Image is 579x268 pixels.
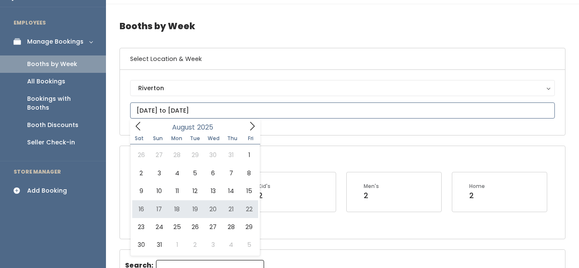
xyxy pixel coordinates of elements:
span: Sun [149,136,167,141]
span: Fri [242,136,260,141]
span: August 17, 2025 [150,200,168,218]
span: August 7, 2025 [222,164,240,182]
div: 2 [469,190,485,201]
span: August 31, 2025 [150,236,168,254]
span: August 13, 2025 [204,182,222,200]
span: August [172,124,195,131]
span: August 19, 2025 [186,200,204,218]
div: 2 [364,190,379,201]
span: August 3, 2025 [150,164,168,182]
span: August 14, 2025 [222,182,240,200]
span: Tue [186,136,204,141]
span: August 4, 2025 [168,164,186,182]
span: September 2, 2025 [186,236,204,254]
span: August 1, 2025 [240,146,258,164]
input: August 23 - August 29, 2025 [130,102,555,119]
span: August 10, 2025 [150,182,168,200]
span: September 3, 2025 [204,236,222,254]
div: 2 [258,190,270,201]
span: August 29, 2025 [240,218,258,236]
div: Bookings with Booths [27,94,92,112]
span: August 20, 2025 [204,200,222,218]
span: August 24, 2025 [150,218,168,236]
span: July 28, 2025 [168,146,186,164]
input: Year [195,122,220,133]
span: August 28, 2025 [222,218,240,236]
span: July 27, 2025 [150,146,168,164]
span: September 1, 2025 [168,236,186,254]
div: Booth Discounts [27,121,78,130]
h4: Booths by Week [120,14,565,38]
span: July 31, 2025 [222,146,240,164]
span: August 30, 2025 [132,236,150,254]
span: August 16, 2025 [132,200,150,218]
div: Home [469,182,485,190]
span: August 26, 2025 [186,218,204,236]
span: Thu [223,136,242,141]
span: July 30, 2025 [204,146,222,164]
div: Men's [364,182,379,190]
span: July 29, 2025 [186,146,204,164]
span: Wed [204,136,223,141]
div: Booths by Week [27,60,77,69]
span: August 18, 2025 [168,200,186,218]
span: August 15, 2025 [240,182,258,200]
span: August 2, 2025 [132,164,150,182]
span: August 23, 2025 [132,218,150,236]
h6: Select Location & Week [120,48,565,70]
span: August 8, 2025 [240,164,258,182]
span: August 27, 2025 [204,218,222,236]
span: Sat [130,136,149,141]
span: August 11, 2025 [168,182,186,200]
span: August 22, 2025 [240,200,258,218]
span: August 25, 2025 [168,218,186,236]
span: September 4, 2025 [222,236,240,254]
div: Seller Check-in [27,138,75,147]
div: Riverton [138,83,547,93]
span: September 5, 2025 [240,236,258,254]
div: Manage Bookings [27,37,84,46]
span: August 5, 2025 [186,164,204,182]
button: Riverton [130,80,555,96]
span: August 6, 2025 [204,164,222,182]
span: Mon [167,136,186,141]
span: August 21, 2025 [222,200,240,218]
div: All Bookings [27,77,65,86]
div: Add Booking [27,186,67,195]
div: Kid's [258,182,270,190]
span: August 12, 2025 [186,182,204,200]
span: July 26, 2025 [132,146,150,164]
span: August 9, 2025 [132,182,150,200]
